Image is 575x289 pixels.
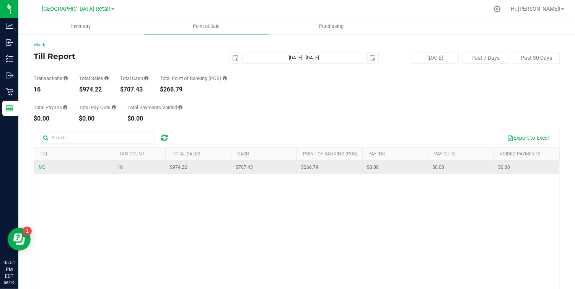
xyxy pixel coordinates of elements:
[160,87,227,93] div: $266.79
[34,105,67,110] div: Total Pay-Ins
[303,151,357,157] a: Point of Banking (POB)
[6,72,13,79] inline-svg: Outbound
[23,227,32,236] iframe: Resource center unread badge
[79,105,116,110] div: Total Pay-Outs
[119,151,145,157] a: TXN Count
[223,76,227,81] i: Sum of the successful, non-voided point-of-banking payment transaction amounts, both via payment ...
[301,164,318,171] span: $266.79
[269,18,394,34] a: Purchasing
[79,87,109,93] div: $974.22
[237,151,249,157] a: Cash
[40,132,155,144] input: Search...
[79,76,109,81] div: Total Sales
[412,52,458,64] button: [DATE]
[6,39,13,46] inline-svg: Inbound
[120,76,148,81] div: Total Cash
[230,52,241,63] span: select
[236,164,253,171] span: $707.43
[63,105,67,110] i: Sum of all cash pay-ins added to tills within the date range.
[3,259,15,280] p: 05:51 PM EDT
[3,280,15,286] p: 08/19
[117,164,123,171] span: 16
[500,151,541,157] a: Voided Payments
[8,228,31,251] iframe: Resource center
[6,22,13,30] inline-svg: Analytics
[120,87,148,93] div: $707.43
[6,104,13,112] inline-svg: Reports
[127,116,182,122] div: $0.00
[127,105,182,110] div: Total Payments Voided
[34,52,209,60] h4: Till Report
[18,18,143,34] a: Inventory
[502,131,554,144] button: Export to Excel
[433,164,445,171] span: $0.00
[61,23,101,30] span: Inventory
[309,23,354,30] span: Purchasing
[34,42,45,47] a: Back
[170,164,187,171] span: $974.22
[513,52,560,64] button: Past 30 Days
[42,6,111,12] span: [GEOGRAPHIC_DATA] Retail
[172,151,200,157] a: Total Sales
[6,55,13,63] inline-svg: Inventory
[144,76,148,81] i: Sum of all successful, non-voided cash payment transaction amounts (excluding tips and transactio...
[112,105,116,110] i: Sum of all cash pay-outs removed from tills within the date range.
[367,164,379,171] span: $0.00
[104,76,109,81] i: Sum of all successful, non-voided payment transaction amounts (excluding tips and transaction fee...
[64,76,68,81] i: Count of all successful payment transactions, possibly including voids, refunds, and cash-back fr...
[160,76,227,81] div: Total Point of Banking (POB)
[463,52,509,64] button: Past 7 Days
[143,18,269,34] a: Point of Sale
[492,5,502,13] div: Manage settings
[434,151,455,157] a: Pay Outs
[498,164,510,171] span: $0.00
[368,52,378,63] span: select
[39,165,46,170] span: MG
[369,151,385,157] a: Pay Ins
[40,151,48,157] a: Till
[34,87,68,93] div: 16
[34,76,68,81] div: Transactions
[79,116,116,122] div: $0.00
[182,23,230,30] span: Point of Sale
[511,6,560,12] span: Hi, [PERSON_NAME]!
[6,88,13,96] inline-svg: Retail
[34,116,67,122] div: $0.00
[178,105,182,110] i: Sum of all voided payment transaction amounts (excluding tips and transaction fees) within the da...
